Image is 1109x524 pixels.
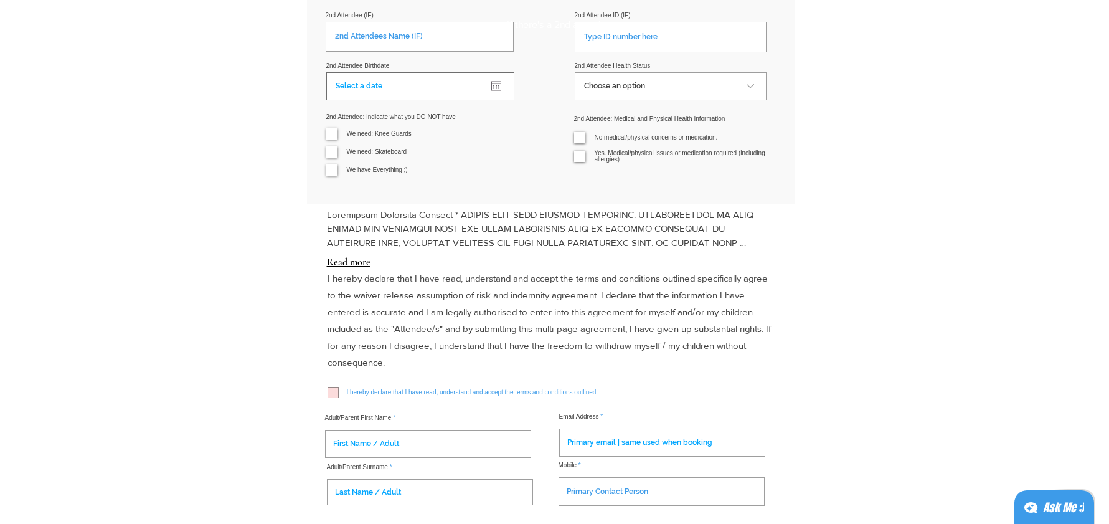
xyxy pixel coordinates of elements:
[595,150,765,163] span: Yes. Medical/physical issues or medication required (including allergies)
[326,22,514,52] input: 2nd Attendees Name (IF)
[559,462,765,469] label: Mobile
[325,430,531,458] input: First Name / Adult
[559,414,765,420] label: Email Address
[595,134,718,141] span: No medical/physical concerns or medication.
[1043,499,1084,517] div: Ask Me ;)
[327,464,533,470] label: Adult/Parent Surname
[347,166,408,173] span: We have Everything ;)
[574,116,781,122] div: 2nd Attendee: Medical and Physical Health Information
[575,22,767,52] input: Type ID number here
[347,148,407,155] span: We need: Skateboard
[326,63,514,69] label: 2nd Attendee Birthdate
[327,479,533,505] input: Last Name / Adult
[559,477,765,506] input: Primary Contact Person
[327,256,370,269] button: Read more
[327,208,768,250] p: Loremipsum Dolorsita Consect * ADIPIS ELIT SEDD EIUSMOD TEMPORINC. UTLABOREETDOL MA ALIQ ENIMAD M...
[575,63,767,69] label: 2nd Attendee Health Status
[326,114,535,120] div: 2nd Attendee: Indicate what you DO NOT have
[575,12,767,19] label: 2nd Attendee ID (IF)
[476,19,633,30] span: --------- If there's a 2nd attendee ------
[491,81,501,91] button: Open calendar
[347,389,597,396] span: ​I hereby declare that I have read, understand and accept the terms and conditions outlined
[325,415,531,421] label: Adult/Parent First Name
[347,130,412,137] span: We need: Knee Guards
[326,12,514,19] label: 2nd Attendee (IF)
[559,429,765,457] input: Primary email | same used when booking
[328,273,771,368] span: ​I hereby declare that I have read, understand and accept the terms and conditions outlined speci...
